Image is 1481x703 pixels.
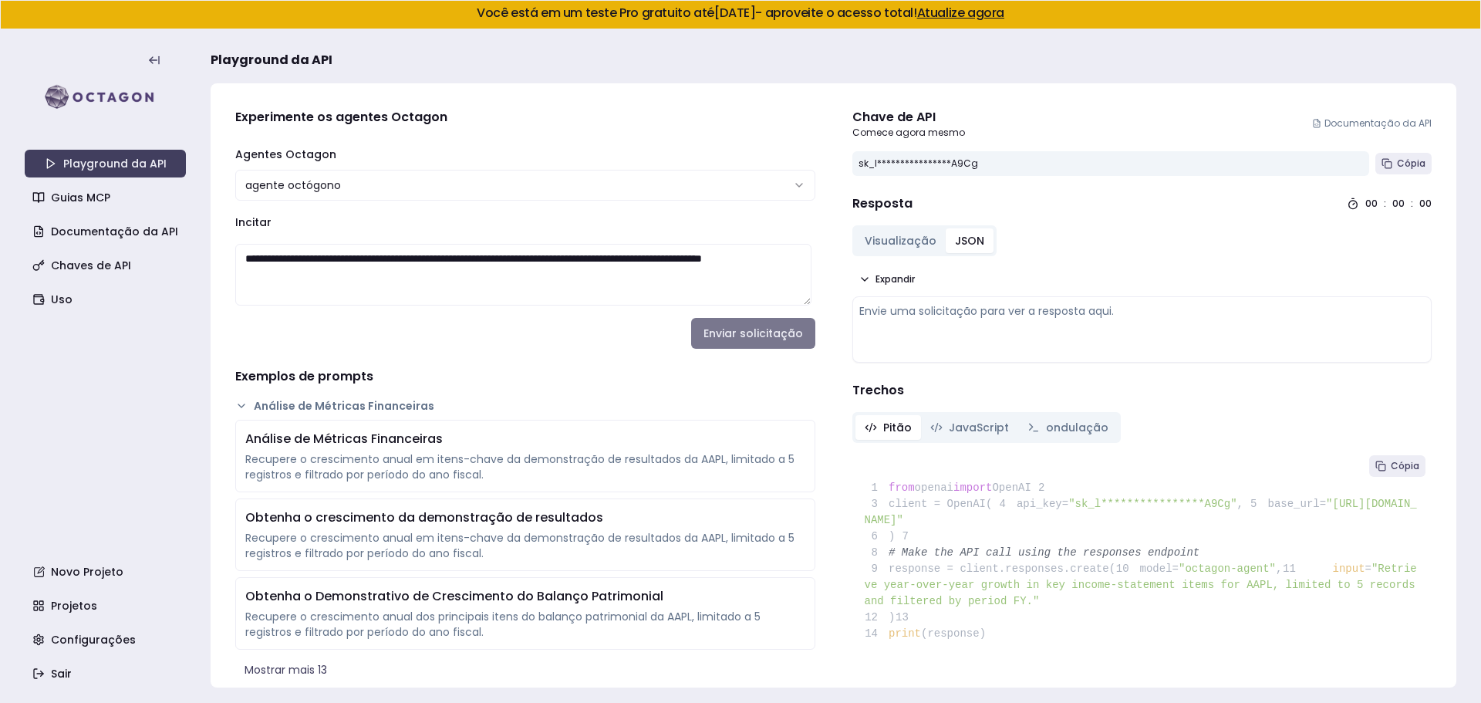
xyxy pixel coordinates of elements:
span: input [1333,563,1365,575]
font: Enviar solicitação [703,326,803,341]
font: Análise de Métricas Financeiras [254,398,434,414]
font: [DATE] [714,4,756,22]
font: Playground da API [63,156,167,171]
button: Expandir [852,269,921,290]
span: 4 [992,496,1017,512]
font: 00 [1392,197,1405,210]
span: 8 [865,545,889,561]
span: 6 [865,529,889,545]
span: , [1237,498,1243,510]
font: 00 [1419,197,1432,210]
font: Cópia [1391,459,1419,472]
font: Uso [51,292,73,307]
font: Recupere o crescimento anual dos principais itens do balanço patrimonial da AAPL, limitado a 5 re... [245,609,761,640]
span: 14 [865,626,889,642]
font: Chave de API [852,108,936,126]
span: # Make the API call using the responses endpoint [889,546,1199,559]
a: Guias MCP [26,184,187,211]
span: base_url= [1267,498,1326,510]
font: Recupere o crescimento anual em itens-chave da demonstração de resultados da AAPL, limitado a 5 r... [245,451,794,482]
span: 3 [865,496,889,512]
a: Chaves de API [26,252,187,279]
span: 9 [865,561,889,577]
font: Experimente os agentes Octagon [235,108,447,126]
font: Expandir [875,272,915,286]
font: Trechos [852,381,904,399]
button: Análise de Métricas Financeiras [235,398,815,414]
span: print [889,627,921,640]
font: Recupere o crescimento anual em itens-chave da demonstração de resultados da AAPL, limitado a 5 r... [245,530,794,561]
font: Chaves de API [51,258,131,273]
font: ondulação [1046,420,1108,435]
span: OpenAI [992,482,1031,494]
span: client = OpenAI( [865,498,993,510]
font: : [1384,197,1386,210]
span: 7 [895,529,919,545]
span: response = client.responses.create( [865,563,1116,575]
a: Documentação da API [26,218,187,245]
font: JSON [955,233,984,248]
a: Uso [26,286,187,313]
font: Guias MCP [51,190,110,205]
a: Projetos [26,592,187,620]
button: Mostrar mais 13 [235,656,815,684]
font: Incitar [235,215,272,230]
font: Pitão [883,420,912,435]
button: Cópia [1369,455,1425,477]
a: Playground da API [25,150,186,177]
a: Documentação da API [1312,117,1432,130]
font: Envie uma solicitação para ver a resposta aqui. [859,303,1114,319]
span: 1 [865,480,889,496]
a: Configurações [26,626,187,654]
a: Novo Projeto [26,558,187,586]
a: Atualize agora [917,4,1004,22]
font: Playground da API [211,51,332,69]
font: Documentação da API [1324,117,1432,130]
font: Visualização [865,233,936,248]
span: "[URL][DOMAIN_NAME]" [865,498,1417,526]
font: Projetos [51,598,97,613]
a: Sair [26,660,187,688]
font: Obtenha o Demonstrativo de Crescimento do Balanço Patrimonial [245,587,663,605]
span: ) [865,530,896,542]
font: Agentes Octagon [235,147,336,162]
span: = [1365,563,1371,575]
font: Sair [51,666,72,681]
font: Resposta [852,194,913,212]
font: Análise de Métricas Financeiras [245,430,443,448]
span: 12 [865,610,889,626]
font: Documentação da API [51,224,178,239]
span: 10 [1115,561,1140,577]
span: model= [1140,563,1179,575]
img: logo-rect-yK7x_WSZ.svg [41,82,170,113]
font: Exemplos de prompts [235,367,373,385]
span: (response) [921,627,986,640]
font: 00 [1365,197,1378,210]
span: import [953,482,992,494]
span: 11 [1282,561,1307,577]
span: 13 [895,610,919,626]
button: Cópia [1375,153,1432,174]
font: Mostrar mais 13 [245,662,327,678]
span: 5 [1243,496,1268,512]
span: api_key= [1017,498,1068,510]
span: 2 [1031,480,1056,496]
span: "Retrieve year-over-year growth in key income-statement items for AAPL, limited to 5 records and ... [865,563,1422,607]
font: Obtenha o crescimento da demonstração de resultados [245,509,603,526]
span: from [889,482,915,494]
span: openai [915,482,953,494]
font: Você está em um teste Pro gratuito até [477,4,714,22]
font: Comece agora mesmo [852,126,965,139]
button: Enviar solicitação [691,318,815,349]
font: Novo Projeto [51,564,123,580]
font: Configurações [51,632,136,647]
font: : [1411,197,1413,210]
span: ) [865,611,896,624]
span: "octagon-agent" [1179,563,1276,575]
font: JavaScript [949,420,1009,435]
span: , [1276,563,1282,575]
font: - aproveite o acesso total! [755,4,916,22]
font: Cópia [1397,157,1425,170]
